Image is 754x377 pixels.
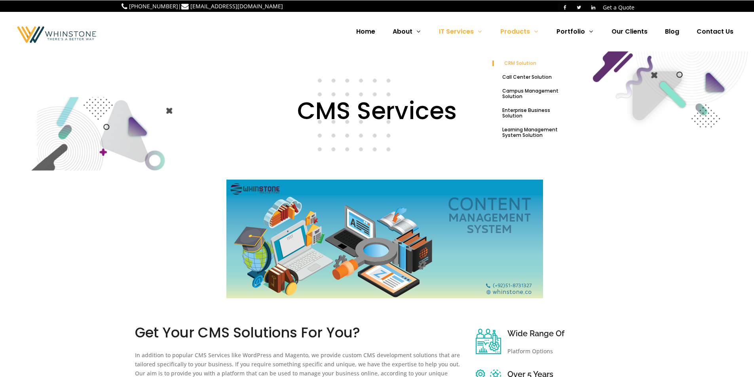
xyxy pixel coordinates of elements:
[549,12,602,51] a: Portfolio
[348,12,383,51] a: Home
[603,4,634,11] a: Get a Quote
[697,27,733,36] span: Contact Us
[714,339,754,377] iframe: Chat Widget
[129,2,178,10] a: [PHONE_NUMBER]
[657,12,687,51] a: Blog
[492,74,577,80] a: Call Center Solution
[476,329,501,354] img: CMS development
[492,108,577,119] a: Enterprise Business Solution
[502,74,552,80] span: Call Center Solution
[431,12,491,51] a: IT Services
[492,12,547,51] a: Products
[393,27,412,36] span: About
[502,107,550,119] span: Enterprise Business Solution
[504,60,536,66] span: CRM Solution
[385,12,429,51] a: About
[135,324,464,341] h2: Get your CMS Solutions for You?
[439,27,474,36] span: IT Services
[507,347,634,356] p: Platform Options
[689,12,741,51] a: Contact Us
[556,27,585,36] span: Portfolio
[502,87,558,100] span: Campus Management Solution
[190,2,283,10] a: [EMAIL_ADDRESS][DOMAIN_NAME]
[604,12,655,51] a: Our Clients
[122,2,283,11] p: |
[500,27,530,36] span: Products
[665,27,679,36] span: Blog
[492,127,577,138] a: Learning Management System Solution
[135,341,464,350] p: CMS Solutions | Content Management System Services
[502,126,558,138] span: Learning Management System Solution
[612,27,648,36] span: Our Clients
[135,171,634,180] p: CMS Solutions | Content Management System Services
[356,27,375,36] span: Home
[297,99,457,123] span: CMS Services
[492,88,577,100] a: Campus Management Solution
[492,61,577,66] a: CRM Solution
[226,180,543,298] img: CMS Services, CMS Solutions, Content Management System Solution,
[507,329,634,339] h6: Wide range of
